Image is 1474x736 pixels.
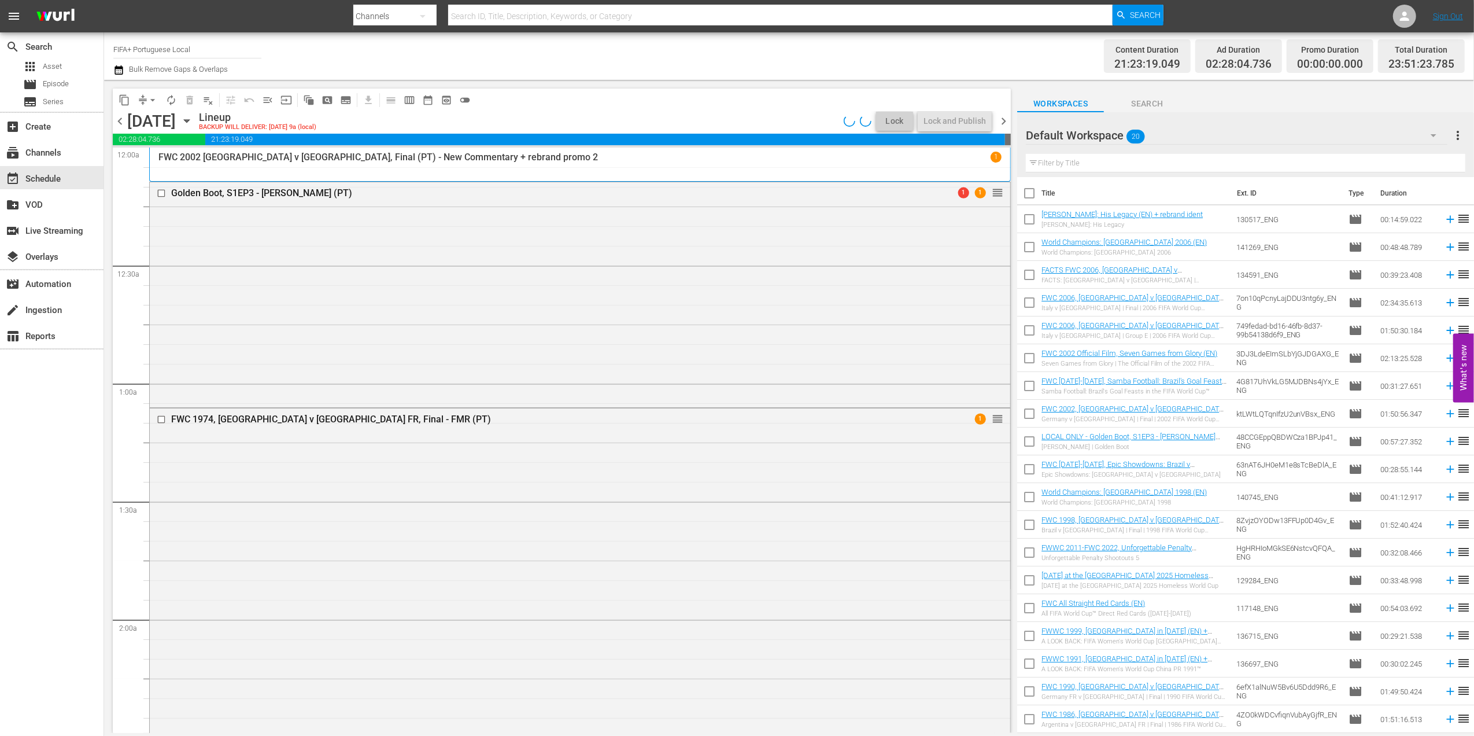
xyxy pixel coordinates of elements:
span: Live Streaming [6,224,20,238]
td: 136697_ENG [1232,650,1344,678]
span: 21:23:19.049 [1114,58,1180,71]
p: FWC 2002 [GEOGRAPHIC_DATA] v [GEOGRAPHIC_DATA], Final (PT) - New Commentary + rebrand promo 2 [158,152,598,163]
span: movie [1349,657,1362,671]
span: 1 [975,187,986,198]
span: pageview_outlined [322,94,333,106]
td: 4G817UhVkLG5MJDBNs4jYx_ENG [1232,372,1344,400]
span: Episode [1349,712,1362,726]
span: 1 [975,414,986,425]
span: Asset [23,60,37,73]
td: 8ZvjzOYODw13FFUp0D4Gv_ENG [1232,511,1344,539]
span: arrow_drop_down [147,94,158,106]
td: 140745_ENG [1232,483,1344,511]
span: Channels [6,146,20,160]
span: reorder [1457,712,1471,726]
td: 00:29:21.538 [1376,622,1439,650]
div: Default Workspace [1026,119,1447,152]
span: Episode [1349,490,1362,504]
div: Golden Boot, S1EP3 - [PERSON_NAME] (PT) [171,187,944,198]
td: HgHRHIoMGkSE6NstcvQFQA_ENG [1232,539,1344,566]
a: LOCAL ONLY - Golden Boot, S1EP3 - [PERSON_NAME] (EN) [1041,432,1220,450]
td: 02:13:25.528 [1376,344,1439,372]
span: playlist_remove_outlined [202,94,214,106]
span: reorder [1457,240,1471,253]
span: Series [43,96,64,108]
svg: Add to Schedule [1444,268,1457,281]
span: reorder [992,413,1003,425]
svg: Add to Schedule [1444,546,1457,559]
td: 00:54:03.692 [1376,594,1439,622]
td: 00:48:48.789 [1376,233,1439,261]
span: menu [7,9,21,23]
span: Episode [1349,240,1362,254]
a: FWC 1998, [GEOGRAPHIC_DATA] v [GEOGRAPHIC_DATA] (EN) [1041,516,1225,533]
span: Episode [1349,435,1362,448]
a: FACTS FWC 2006, [GEOGRAPHIC_DATA] v [GEOGRAPHIC_DATA] (EN) [1041,266,1182,283]
div: Lock and Publish [923,111,986,131]
span: Episode [1349,323,1362,337]
svg: Add to Schedule [1444,435,1457,448]
svg: Add to Schedule [1444,630,1457,642]
span: menu_open [262,94,274,106]
span: Episode [1349,462,1362,476]
span: Episode [1349,379,1362,393]
a: FWWC 1991, [GEOGRAPHIC_DATA] in [DATE] (EN) + Rebrand Ident [1041,654,1212,672]
span: reorder [1457,656,1471,670]
svg: Add to Schedule [1444,296,1457,309]
span: subtitles_outlined [340,94,352,106]
button: Open Feedback Widget [1453,334,1474,403]
span: more_vert [1451,128,1465,142]
div: Total Duration [1388,42,1454,58]
a: World Champions: [GEOGRAPHIC_DATA] 2006 (EN) [1041,238,1207,246]
span: reorder [1457,267,1471,281]
span: preview_outlined [441,94,452,106]
a: [DATE] at the [GEOGRAPHIC_DATA] 2025 Homeless World Cup (EN) [1041,571,1213,588]
a: FWC All Straight Red Cards (EN) [1041,599,1145,608]
th: Title [1041,177,1230,209]
div: FACTS: [GEOGRAPHIC_DATA] v [GEOGRAPHIC_DATA] | [GEOGRAPHIC_DATA] 2006 [1041,277,1227,284]
span: Create Series Block [337,91,355,109]
span: 23:51:23.785 [1388,58,1454,71]
span: Episode [1349,601,1362,615]
svg: Add to Schedule [1444,713,1457,726]
td: 749fedad-bd16-46fb-8d37-99b54138d6f9_ENG [1232,317,1344,344]
span: Episode [1349,351,1362,365]
button: Search [1113,5,1163,25]
th: Ext. ID [1230,177,1342,209]
span: Bulk Remove Gaps & Overlaps [127,65,228,73]
span: calendar_view_week_outlined [404,94,415,106]
button: more_vert [1451,122,1465,149]
td: 00:39:23.408 [1376,261,1439,289]
svg: Add to Schedule [1444,407,1457,420]
div: Ad Duration [1206,42,1272,58]
span: reorder [1457,601,1471,614]
div: [PERSON_NAME] | Golden Boot [1041,443,1227,451]
span: Customize Events [217,89,240,111]
div: Promo Duration [1297,42,1363,58]
span: 21:23:19.049 [205,134,1006,145]
span: reorder [1457,323,1471,337]
svg: Add to Schedule [1444,574,1457,587]
span: 24 hours Lineup View is OFF [456,91,474,109]
td: 136715_ENG [1232,622,1344,650]
span: reorder [1457,462,1471,476]
span: subtitles [23,95,37,109]
span: VOD [6,198,20,212]
td: 141269_ENG [1232,233,1344,261]
a: World Champions: [GEOGRAPHIC_DATA] 1998 (EN) [1041,488,1207,496]
span: Episode [1349,296,1362,310]
span: input [280,94,292,106]
div: Samba Football: Brazil's Goal Feasts in the FIFA World Cup™ [1041,388,1227,395]
span: reorder [1457,212,1471,226]
span: Search [6,40,20,54]
span: Revert to Primary Episode [240,91,258,109]
p: 1 [994,153,998,161]
span: View Backup [437,91,456,109]
span: 02:28:04.736 [113,134,205,145]
span: Episode [1349,407,1362,421]
span: reorder [1457,517,1471,531]
div: BACKUP WILL DELIVER: [DATE] 9a (local) [199,124,316,131]
svg: Add to Schedule [1444,380,1457,392]
svg: Add to Schedule [1444,518,1457,531]
div: Brazil v [GEOGRAPHIC_DATA] | Final | 1998 FIFA World Cup France™ | Full Match Replay [1041,527,1227,534]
